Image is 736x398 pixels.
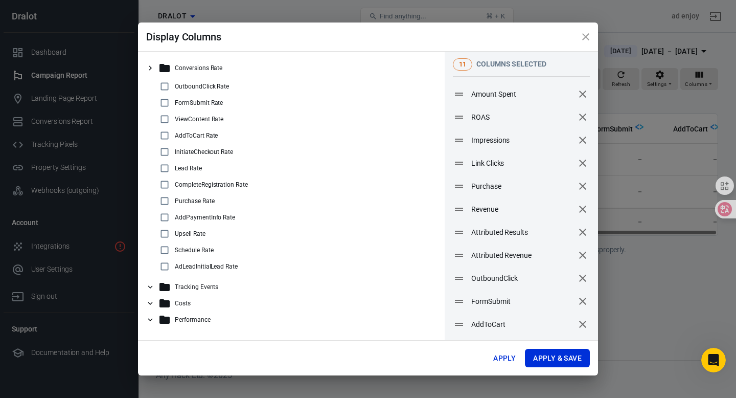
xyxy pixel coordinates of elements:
[471,319,573,330] span: AddToCart
[175,148,233,156] p: InitiateCheckout Rate
[175,181,248,188] p: CompleteRegistration Rate
[574,224,591,241] button: remove
[175,247,213,254] p: Schedule Rate
[445,129,598,152] div: Impressionsremove
[574,247,591,264] button: remove
[175,83,229,90] p: OutboundClick Rate
[573,25,598,49] button: close
[175,165,202,172] p: Lead Rate
[471,227,573,238] span: Attributed Results
[445,106,598,129] div: ROASremove
[175,230,205,237] p: Upsell Rate
[574,316,591,333] button: remove
[574,201,591,218] button: remove
[175,197,214,205] p: Purchase Rate
[471,181,573,192] span: Purchase
[574,131,591,149] button: remove
[525,349,590,368] button: Apply & Save
[574,154,591,172] button: remove
[471,135,573,146] span: Impressions
[445,152,598,175] div: Link Clicksremove
[445,313,598,336] div: AddToCartremove
[445,290,598,313] div: FormSubmitremove
[455,59,470,70] span: 11
[471,250,573,261] span: Attributed Revenue
[471,204,573,215] span: Revenue
[175,99,223,106] p: FormSubmit Rate
[175,283,218,291] p: Tracking Events
[471,89,573,100] span: Amount Spent
[175,116,223,123] p: ViewContent Rate
[574,293,591,310] button: remove
[175,214,235,221] p: AddPaymentInfo Rate
[471,296,573,307] span: FormSubmit
[175,64,222,72] p: Conversions Rate
[574,85,591,103] button: remove
[488,349,521,368] button: Apply
[574,270,591,287] button: remove
[445,221,598,244] div: Attributed Resultsremove
[445,198,598,221] div: Revenueremove
[471,273,573,284] span: OutboundClick
[574,178,591,195] button: remove
[476,60,546,68] span: columns selected
[175,300,191,307] p: Costs
[175,132,218,139] p: AddToCart Rate
[175,263,238,270] p: AdLeadInitialLead Rate
[445,83,598,106] div: Amount Spentremove
[471,158,573,169] span: Link Clicks
[471,112,573,123] span: ROAS
[574,108,591,126] button: remove
[445,267,598,290] div: OutboundClickremove
[445,175,598,198] div: Purchaseremove
[175,316,211,323] p: Performance
[146,31,221,43] span: Display Columns
[701,348,726,372] iframe: Intercom live chat
[445,244,598,267] div: Attributed Revenueremove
